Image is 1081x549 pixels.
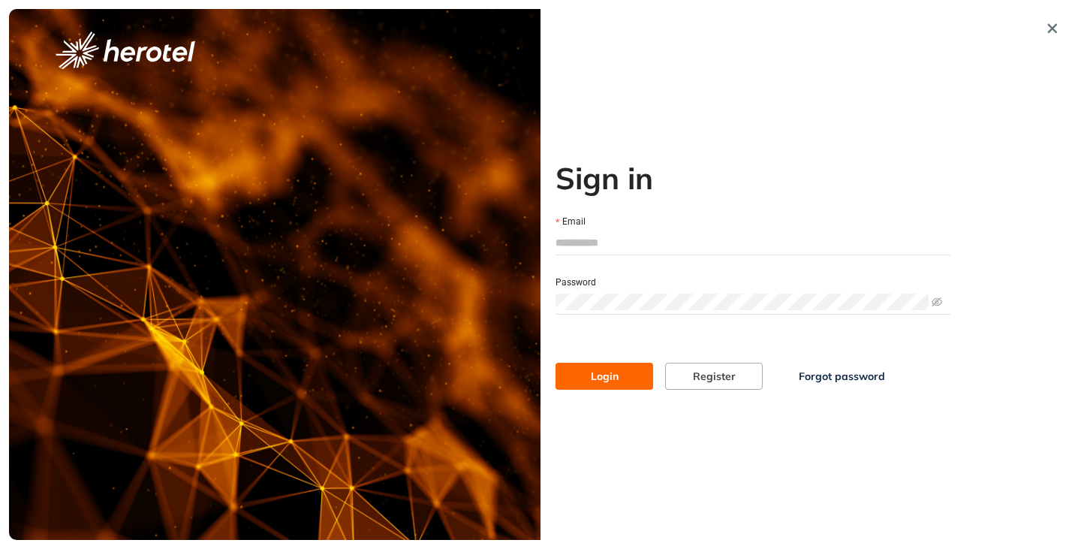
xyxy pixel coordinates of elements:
img: logo [56,32,195,69]
input: Email [556,231,950,254]
img: cover image [9,9,540,540]
span: eye-invisible [932,297,942,307]
button: logo [32,32,219,69]
input: Password [556,294,929,310]
span: Forgot password [799,368,885,385]
label: Password [556,276,596,290]
span: Register [693,368,736,385]
label: Email [556,215,586,229]
button: Forgot password [775,363,909,390]
span: Login [591,368,619,385]
h2: Sign in [556,160,950,196]
button: Login [556,363,653,390]
button: Register [665,363,763,390]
